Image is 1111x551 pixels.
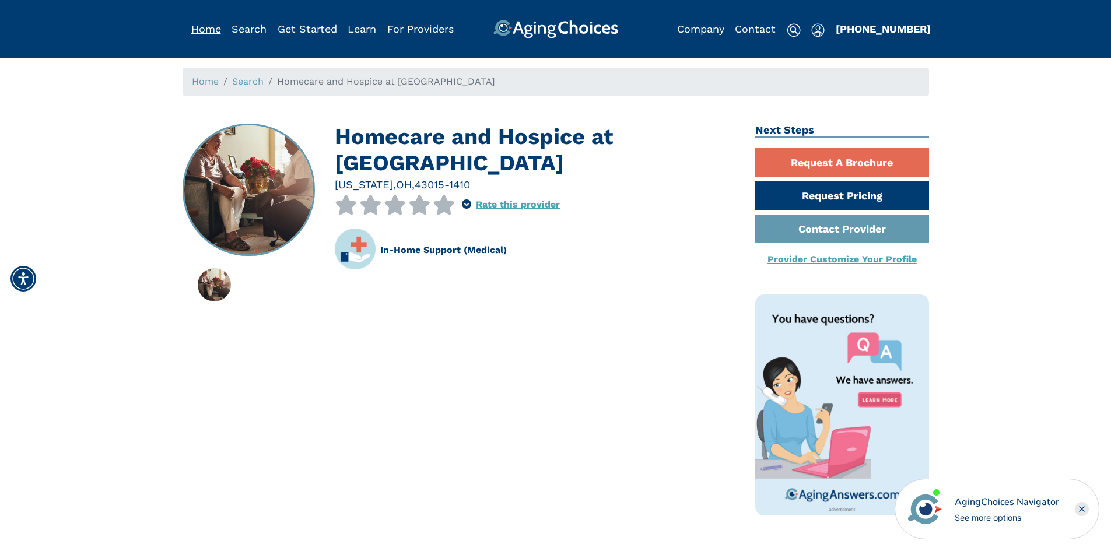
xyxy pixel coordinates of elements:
span: , [412,178,415,191]
div: Close [1075,502,1089,516]
div: Accessibility Menu [10,266,36,292]
a: Learn [348,23,376,35]
img: avatar [905,489,945,529]
img: user-icon.svg [811,23,825,37]
img: search-icon.svg [787,23,801,37]
nav: breadcrumb [183,68,929,96]
img: You have questions? We have answers. AgingAnswers. [755,294,929,515]
a: Rate this provider [476,199,560,210]
div: AgingChoices Navigator [955,495,1059,509]
div: 43015-1410 [415,177,470,192]
a: Contact [735,23,776,35]
img: AgingChoices [493,20,618,38]
a: [PHONE_NUMBER] [836,23,931,35]
span: Homecare and Hospice at [GEOGRAPHIC_DATA] [277,76,495,87]
a: Home [192,76,219,87]
img: Homecare and Hospice at Grady [198,268,231,301]
a: Request A Brochure [755,148,929,177]
div: See more options [955,511,1059,524]
a: Contact Provider [755,215,929,243]
a: Search [232,76,264,87]
div: Popover trigger [811,20,825,38]
a: Provider Customize Your Profile [767,254,917,265]
span: [US_STATE] [335,178,393,191]
h1: Homecare and Hospice at [GEOGRAPHIC_DATA] [335,124,738,177]
a: For Providers [387,23,454,35]
div: Popover trigger [462,195,471,215]
h2: Next Steps [755,124,929,138]
a: Home [191,23,221,35]
span: OH [396,178,412,191]
div: Popover trigger [232,20,267,38]
span: , [393,178,396,191]
div: In-Home Support (Medical) [380,243,507,257]
a: Get Started [278,23,337,35]
a: Company [677,23,724,35]
a: Search [232,23,267,35]
img: Homecare and Hospice at Grady [183,125,314,255]
a: Request Pricing [755,181,929,210]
